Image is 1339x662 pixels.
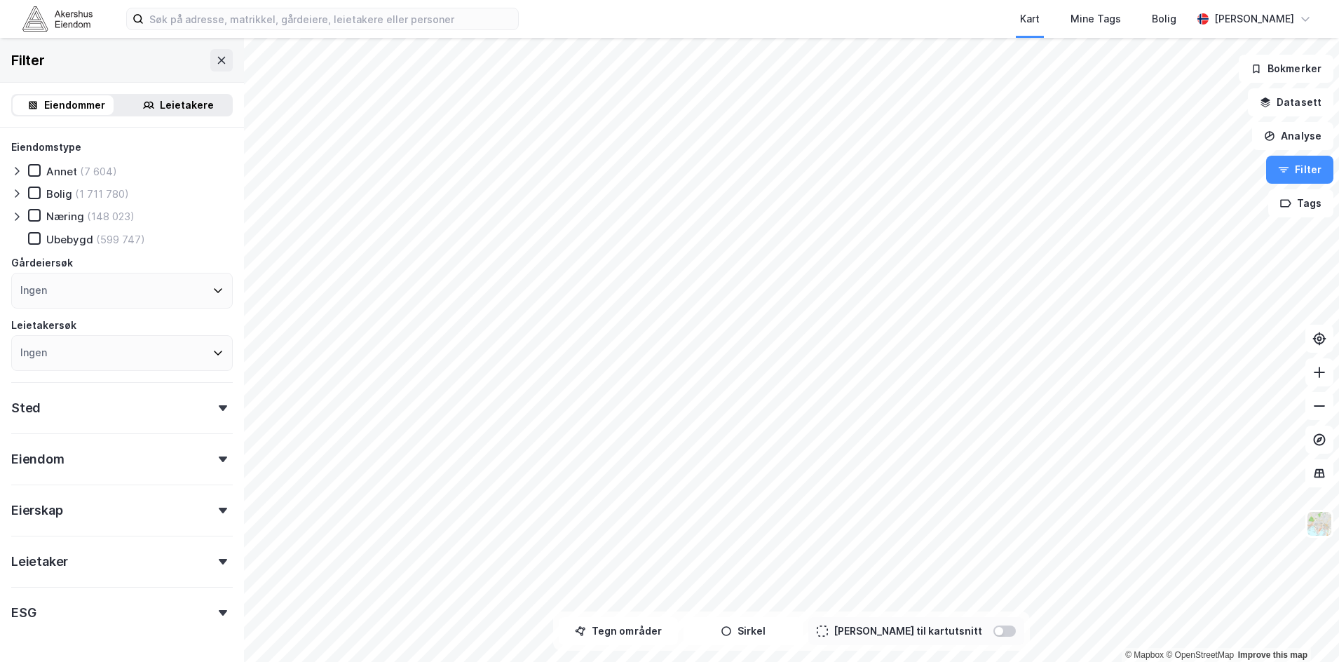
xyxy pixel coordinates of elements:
div: Annet [46,165,77,178]
a: Improve this map [1238,650,1307,660]
div: [PERSON_NAME] til kartutsnitt [834,623,982,640]
a: OpenStreetMap [1166,650,1234,660]
div: Sted [11,400,41,417]
a: Mapbox [1125,650,1164,660]
button: Sirkel [684,617,803,645]
div: (148 023) [87,210,135,223]
img: Z [1306,511,1333,537]
div: Leietaker [11,553,68,570]
div: Eiendommer [44,97,105,114]
div: Eiendom [11,451,64,468]
button: Filter [1266,156,1333,184]
div: (599 747) [96,233,145,246]
input: Søk på adresse, matrikkel, gårdeiere, leietakere eller personer [144,8,518,29]
img: akershus-eiendom-logo.9091f326c980b4bce74ccdd9f866810c.svg [22,6,93,31]
div: Gårdeiersøk [11,255,73,271]
div: Eierskap [11,502,62,519]
div: Ingen [20,344,47,361]
div: Ubebygd [46,233,93,246]
iframe: Chat Widget [1269,595,1339,662]
div: Mine Tags [1070,11,1121,27]
div: Ingen [20,282,47,299]
div: (7 604) [80,165,117,178]
button: Analyse [1252,122,1333,150]
div: Leietakere [160,97,214,114]
div: Bolig [1152,11,1176,27]
div: [PERSON_NAME] [1214,11,1294,27]
div: Leietakersøk [11,317,76,334]
div: Kart [1020,11,1040,27]
div: Næring [46,210,84,223]
div: Eiendomstype [11,139,81,156]
button: Tegn områder [559,617,678,645]
div: Bolig [46,187,72,201]
button: Tags [1268,189,1333,217]
div: ESG [11,604,36,621]
div: Filter [11,49,45,72]
button: Datasett [1248,88,1333,116]
button: Bokmerker [1239,55,1333,83]
div: (1 711 780) [75,187,129,201]
div: Kontrollprogram for chat [1269,595,1339,662]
